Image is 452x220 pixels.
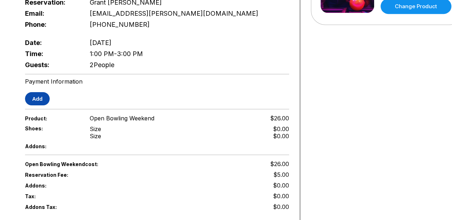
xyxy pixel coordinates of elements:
[25,204,78,210] span: Addons Tax:
[273,182,289,189] span: $0.00
[25,61,78,69] span: Guests:
[273,203,289,210] span: $0.00
[90,115,154,122] span: Open Bowling Weekend
[90,10,258,17] span: [EMAIL_ADDRESS][PERSON_NAME][DOMAIN_NAME]
[25,143,78,149] span: Addons:
[25,115,78,121] span: Product:
[25,10,78,17] span: Email:
[90,21,150,28] span: [PHONE_NUMBER]
[25,39,78,46] span: Date:
[90,50,143,57] span: 1:00 PM - 3:00 PM
[25,92,50,105] button: Add
[270,160,289,167] span: $26.00
[25,161,157,167] span: Open Bowling Weekend cost:
[273,125,289,132] div: $0.00
[25,21,78,28] span: Phone:
[25,172,157,178] span: Reservation Fee:
[25,78,289,85] div: Payment Information
[270,115,289,122] span: $26.00
[273,132,289,140] div: $0.00
[90,61,114,69] span: 2 People
[90,132,101,140] div: Size
[25,193,78,199] span: Tax:
[273,171,289,178] span: $5.00
[25,182,78,189] span: Addons:
[90,125,101,132] div: Size
[273,192,289,200] span: $0.00
[25,125,78,131] span: Shoes:
[25,50,78,57] span: Time:
[90,39,111,46] span: [DATE]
